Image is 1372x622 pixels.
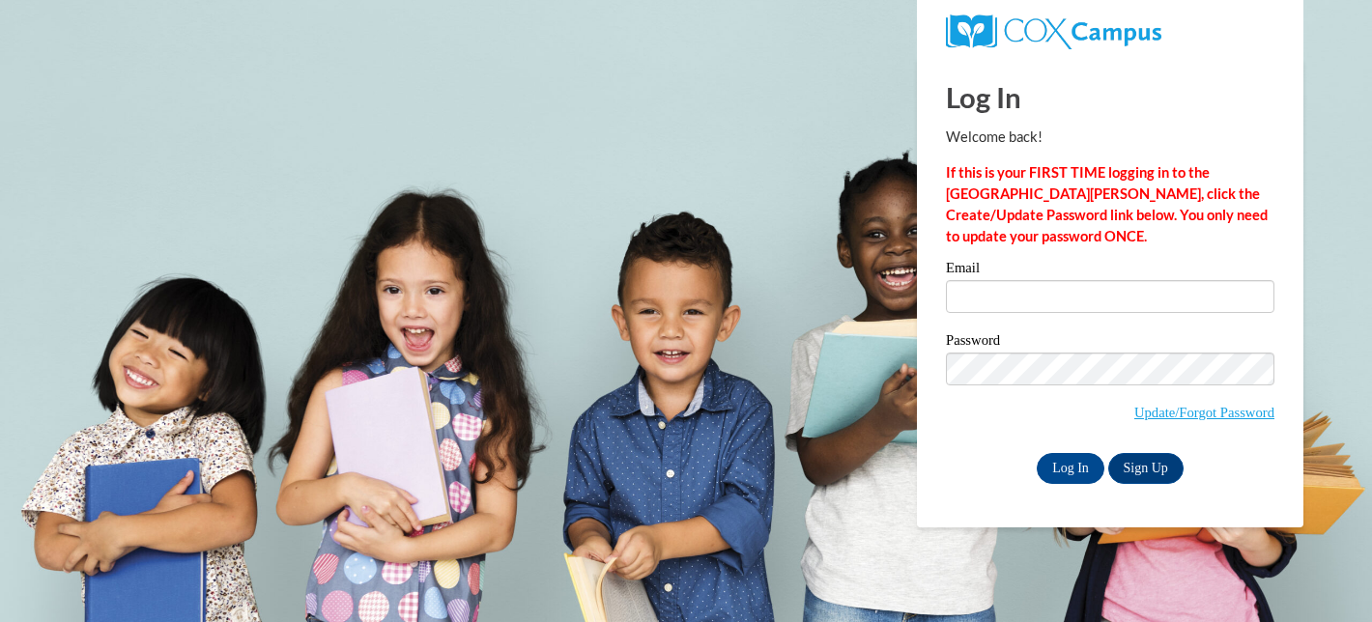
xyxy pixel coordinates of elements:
label: Email [946,261,1274,280]
label: Password [946,333,1274,353]
p: Welcome back! [946,127,1274,148]
strong: If this is your FIRST TIME logging in to the [GEOGRAPHIC_DATA][PERSON_NAME], click the Create/Upd... [946,164,1268,244]
h1: Log In [946,77,1274,117]
input: Log In [1037,453,1104,484]
a: COX Campus [946,22,1161,39]
img: COX Campus [946,14,1161,49]
a: Update/Forgot Password [1134,405,1274,420]
a: Sign Up [1108,453,1184,484]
